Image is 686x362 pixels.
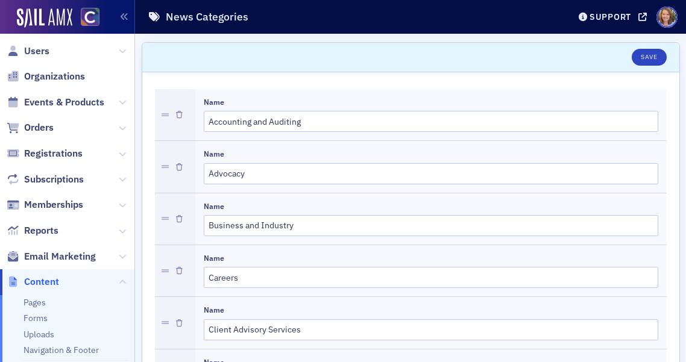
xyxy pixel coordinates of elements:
span: Users [24,45,49,58]
div: Name [204,254,224,263]
span: Registrations [24,147,83,160]
a: Email Marketing [7,250,96,263]
a: Registrations [7,147,83,160]
a: View Homepage [72,8,99,28]
a: Events & Products [7,96,104,109]
a: Navigation & Footer [24,345,99,355]
a: Forms [24,313,48,323]
div: Support [590,11,631,22]
a: Pages [24,297,46,308]
span: Content [24,275,59,289]
div: Name [204,202,224,211]
span: Organizations [24,70,85,83]
span: Events & Products [24,96,104,109]
img: SailAMX [81,8,99,27]
a: Reports [7,224,58,237]
a: Organizations [7,70,85,83]
button: Save [632,49,666,66]
a: Subscriptions [7,173,84,186]
span: Email Marketing [24,250,96,263]
span: Subscriptions [24,173,84,186]
img: SailAMX [17,8,72,28]
a: Memberships [7,198,83,211]
span: Orders [24,121,54,134]
span: Memberships [24,198,83,211]
a: Users [7,45,49,58]
a: Content [7,275,59,289]
span: Profile [656,7,678,28]
div: Name [204,149,224,158]
a: Uploads [24,329,54,340]
div: Name [204,305,224,314]
h1: News Categories [166,10,248,24]
div: Name [204,98,224,107]
span: Reports [24,224,58,237]
a: Orders [7,121,54,134]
